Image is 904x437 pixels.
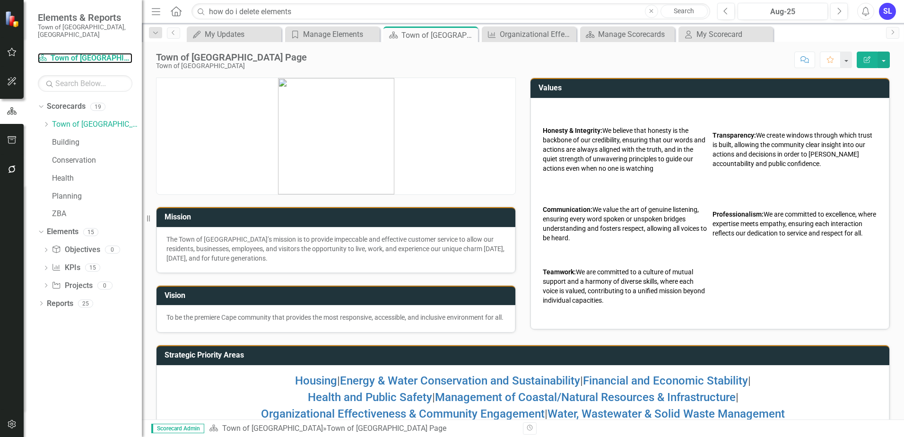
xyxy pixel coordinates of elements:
a: Management of Coastal/Natural Resources & Infrastructure [435,391,736,404]
input: Search Below... [38,75,132,92]
a: Conservation [52,155,142,166]
a: Manage Elements [287,28,377,40]
button: SL [879,3,896,20]
span: | [261,407,785,420]
div: 15 [85,264,100,272]
a: Building [52,137,142,148]
div: Town of [GEOGRAPHIC_DATA] [156,62,307,70]
a: Housing [295,374,337,387]
a: Health and Public Safety [308,391,432,404]
a: Health [52,173,142,184]
div: 0 [97,281,113,289]
strong: Teamwork: [543,268,576,276]
span: Scorecard Admin [151,424,204,433]
span: Elements & Reports [38,12,132,23]
a: Financial and Economic Stability [583,374,748,387]
h3: Strategic Priority Areas [165,351,885,359]
div: Town of [GEOGRAPHIC_DATA] Page [156,52,307,62]
div: Town of [GEOGRAPHIC_DATA] Page [327,424,446,433]
p: We are committed to excellence, where expertise meets empathy, ensuring each interaction reflects... [713,210,877,238]
a: Objectives [52,245,100,255]
div: Aug-25 [741,6,825,17]
strong: Honesty & Integrity: [543,127,602,134]
a: Town of [GEOGRAPHIC_DATA] [38,53,132,64]
a: Organizational Effectiveness & Community Engagement [261,407,545,420]
a: Town of [GEOGRAPHIC_DATA] [52,119,142,130]
h3: Vision [165,291,511,300]
img: mceclip0.png [278,78,394,194]
p: We create windows through which trust is built, allowing the community clear insight into our act... [713,131,877,168]
strong: Communication: [543,206,592,213]
strong: Transparency: [713,131,756,139]
img: ClearPoint Strategy [4,10,22,27]
p: We are committed to a culture of mutual support and a harmony of diverse skills, where each voice... [543,267,708,305]
div: Manage Elements [303,28,377,40]
input: Search ClearPoint... [191,3,710,20]
div: 15 [83,228,98,236]
a: Manage Scorecards [582,28,672,40]
a: Water, Wastewater & Solid Waste Management [548,407,785,420]
a: Organizational Effectiveness & Community Engagement [484,28,574,40]
strong: Professionalism: [713,210,764,218]
button: Aug-25 [738,3,828,20]
a: ZBA [52,209,142,219]
a: My Updates [189,28,279,40]
small: Town of [GEOGRAPHIC_DATA], [GEOGRAPHIC_DATA] [38,23,132,39]
span: | | [308,391,739,404]
a: Planning [52,191,142,202]
p: We believe that honesty is the backbone of our credibility, ensuring that our words and actions a... [543,126,708,173]
h3: Values [539,84,885,92]
div: 25 [78,299,93,307]
a: My Scorecard [681,28,771,40]
div: » [209,423,516,434]
h3: Mission [165,213,511,221]
a: Scorecards [47,101,86,112]
a: Projects [52,280,92,291]
p: To be the premiere Cape community that provides the most responsive, accessible, and inclusive en... [166,313,505,322]
a: Town of [GEOGRAPHIC_DATA] [222,424,323,433]
div: Manage Scorecards [598,28,672,40]
a: Search [661,5,708,18]
span: | | | [295,374,751,387]
div: Organizational Effectiveness & Community Engagement [500,28,574,40]
a: Elements [47,227,78,237]
div: Town of [GEOGRAPHIC_DATA] Page [401,29,476,41]
a: Energy & Water Conservation and Sustainability [340,374,580,387]
div: My Scorecard [696,28,771,40]
div: My Updates [205,28,279,40]
div: 0 [105,246,120,254]
div: 19 [90,103,105,111]
a: KPIs [52,262,80,273]
p: The Town of [GEOGRAPHIC_DATA]’s mission is to provide impeccable and effective customer service t... [166,235,505,263]
a: Reports [47,298,73,309]
p: We value the art of genuine listening, ensuring every word spoken or unspoken bridges understandi... [543,205,708,243]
